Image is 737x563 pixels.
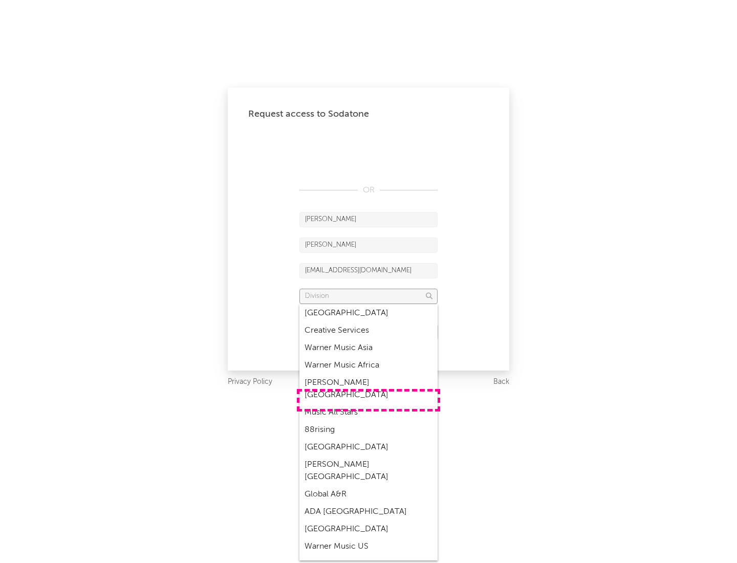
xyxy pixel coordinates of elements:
[299,503,438,521] div: ADA [GEOGRAPHIC_DATA]
[299,237,438,253] input: Last Name
[299,212,438,227] input: First Name
[299,421,438,439] div: 88rising
[299,439,438,456] div: [GEOGRAPHIC_DATA]
[299,456,438,486] div: [PERSON_NAME] [GEOGRAPHIC_DATA]
[299,357,438,374] div: Warner Music Africa
[299,486,438,503] div: Global A&R
[299,374,438,404] div: [PERSON_NAME] [GEOGRAPHIC_DATA]
[248,108,489,120] div: Request access to Sodatone
[299,289,438,304] input: Division
[299,184,438,197] div: OR
[299,322,438,339] div: Creative Services
[299,305,438,322] div: [GEOGRAPHIC_DATA]
[493,376,509,388] a: Back
[299,404,438,421] div: Music All Stars
[299,521,438,538] div: [GEOGRAPHIC_DATA]
[299,339,438,357] div: Warner Music Asia
[228,376,272,388] a: Privacy Policy
[299,538,438,555] div: Warner Music US
[299,263,438,278] input: Email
